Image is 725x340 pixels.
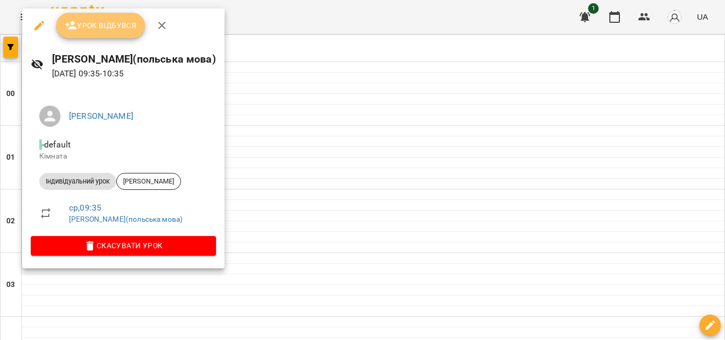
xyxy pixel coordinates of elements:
span: - default [39,140,73,150]
div: [PERSON_NAME] [116,173,181,190]
h6: [PERSON_NAME](польська мова) [52,51,216,67]
a: [PERSON_NAME] [69,111,133,121]
button: Скасувати Урок [31,236,216,255]
span: Скасувати Урок [39,239,208,252]
button: Урок відбувся [56,13,145,38]
span: Індивідуальний урок [39,177,116,186]
a: [PERSON_NAME](польська мова) [69,215,183,223]
a: ср , 09:35 [69,203,101,213]
p: Кімната [39,151,208,162]
p: [DATE] 09:35 - 10:35 [52,67,216,80]
span: [PERSON_NAME] [117,177,180,186]
span: Урок відбувся [65,19,137,32]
